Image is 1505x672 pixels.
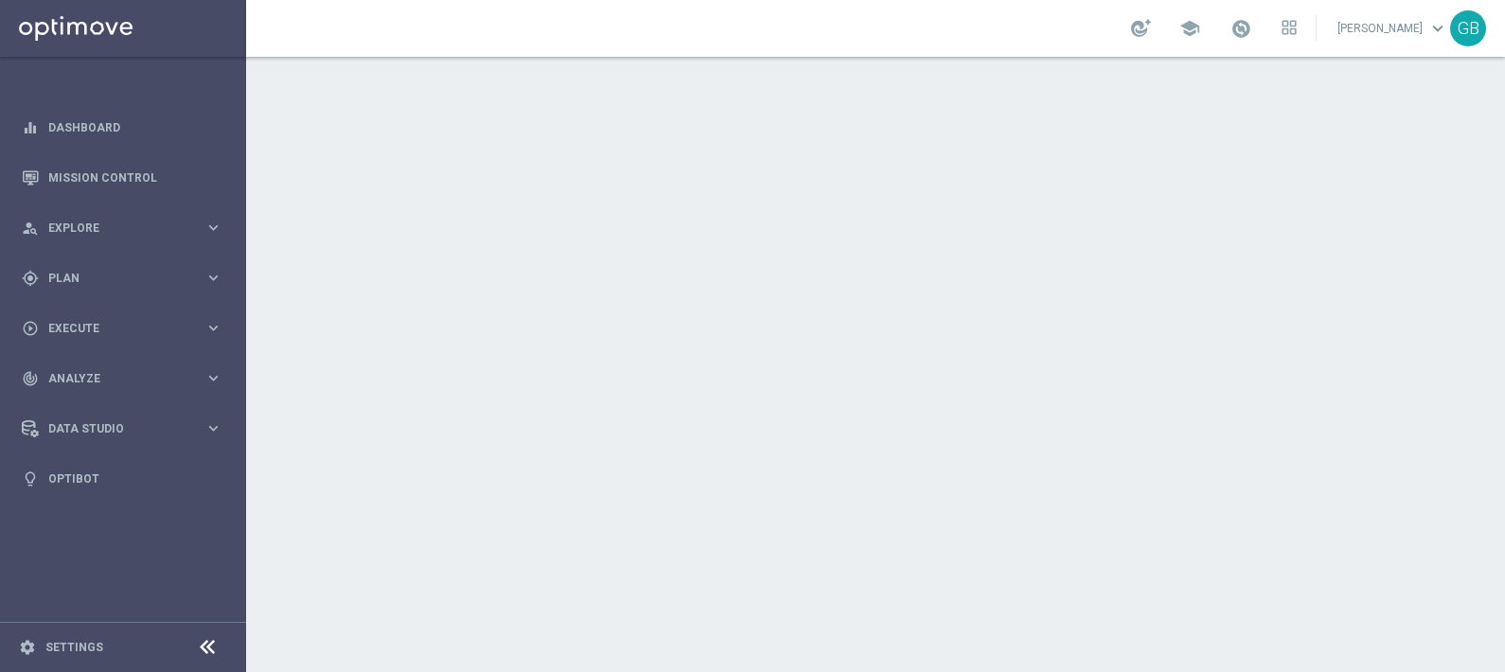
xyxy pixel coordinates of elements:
i: keyboard_arrow_right [204,269,222,287]
div: GB [1450,10,1486,46]
button: lightbulb Optibot [21,471,223,486]
i: track_changes [22,370,39,387]
a: Optibot [48,453,222,504]
div: Execute [22,320,204,337]
span: keyboard_arrow_down [1427,18,1448,39]
button: gps_fixed Plan keyboard_arrow_right [21,271,223,286]
div: Plan [22,270,204,287]
span: Execute [48,323,204,334]
i: keyboard_arrow_right [204,219,222,237]
a: Settings [45,642,103,653]
button: equalizer Dashboard [21,120,223,135]
i: gps_fixed [22,270,39,287]
button: person_search Explore keyboard_arrow_right [21,221,223,236]
span: Data Studio [48,423,204,434]
div: Optibot [22,453,222,504]
div: Data Studio [22,420,204,437]
div: Analyze [22,370,204,387]
a: Mission Control [48,152,222,203]
span: school [1179,18,1200,39]
a: [PERSON_NAME]keyboard_arrow_down [1336,14,1450,43]
i: lightbulb [22,470,39,487]
i: person_search [22,220,39,237]
div: Explore [22,220,204,237]
i: equalizer [22,119,39,136]
i: keyboard_arrow_right [204,319,222,337]
a: Dashboard [48,102,222,152]
span: Plan [48,273,204,284]
i: play_circle_outline [22,320,39,337]
div: Mission Control [22,152,222,203]
button: play_circle_outline Execute keyboard_arrow_right [21,321,223,336]
i: keyboard_arrow_right [204,369,222,387]
i: keyboard_arrow_right [204,419,222,437]
button: Mission Control [21,170,223,186]
span: Analyze [48,373,204,384]
div: Dashboard [22,102,222,152]
button: track_changes Analyze keyboard_arrow_right [21,371,223,386]
span: Explore [48,222,204,234]
i: settings [19,639,36,656]
button: Data Studio keyboard_arrow_right [21,421,223,436]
